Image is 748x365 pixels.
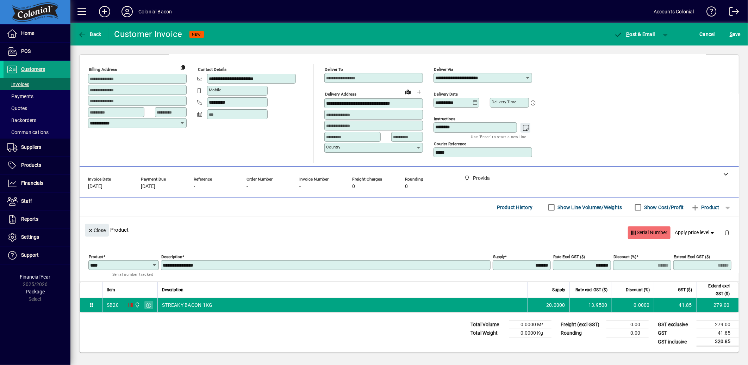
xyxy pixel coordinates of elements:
[613,254,636,259] mat-label: Discount (%)
[4,78,70,90] a: Invoices
[654,298,696,312] td: 41.85
[701,282,730,298] span: Extend excl GST ($)
[556,204,622,211] label: Show Line Volumes/Weights
[654,6,694,17] div: Accounts Colonial
[7,81,29,87] span: Invoices
[467,329,509,337] td: Total Weight
[141,184,155,189] span: [DATE]
[21,144,41,150] span: Suppliers
[209,87,221,92] mat-label: Mobile
[471,133,526,141] mat-hint: Use 'Enter' to start a new line
[497,202,533,213] span: Product History
[627,31,630,37] span: P
[4,126,70,138] a: Communications
[4,193,70,210] a: Staff
[494,201,536,214] button: Product History
[509,329,551,337] td: 0.0000 Kg
[192,32,201,37] span: NEW
[26,289,45,294] span: Package
[467,321,509,329] td: Total Volume
[575,286,607,294] span: Rate excl GST ($)
[4,211,70,228] a: Reports
[402,86,413,97] a: View on map
[4,247,70,264] a: Support
[7,129,49,135] span: Communications
[7,105,27,111] span: Quotes
[162,302,212,309] span: STREAKY BACON 1KG
[88,225,106,236] span: Close
[696,298,738,312] td: 279.00
[21,180,43,186] span: Financials
[718,224,735,241] button: Delete
[4,90,70,102] a: Payments
[7,93,33,99] span: Payments
[112,270,153,278] mat-hint: Serial number tracked
[80,217,739,243] div: Product
[718,229,735,236] app-page-header-button: Delete
[606,321,649,329] td: 0.00
[631,227,668,238] span: Serial Number
[509,321,551,329] td: 0.0000 M³
[701,1,717,24] a: Knowledge Base
[20,274,51,280] span: Financial Year
[697,337,739,346] td: 320.85
[493,254,505,259] mat-label: Supply
[730,31,733,37] span: S
[730,29,741,40] span: ave
[697,321,739,329] td: 279.00
[552,286,565,294] span: Supply
[700,29,715,40] span: Cancel
[78,31,101,37] span: Back
[4,139,70,156] a: Suppliers
[614,31,655,37] span: ost & Email
[7,117,36,123] span: Backorders
[116,5,138,18] button: Profile
[691,202,719,213] span: Product
[4,114,70,126] a: Backorders
[643,204,684,211] label: Show Cost/Profit
[247,184,248,189] span: -
[138,6,172,17] div: Colonial Bacon
[697,329,739,337] td: 41.85
[89,254,103,259] mat-label: Product
[434,92,458,97] mat-label: Delivery date
[612,298,654,312] td: 0.0000
[724,1,739,24] a: Logout
[654,321,697,329] td: GST exclusive
[93,5,116,18] button: Add
[70,28,109,41] app-page-header-button: Back
[299,184,301,189] span: -
[177,62,188,73] button: Copy to Delivery address
[76,28,103,41] button: Back
[194,184,195,189] span: -
[83,227,111,233] app-page-header-button: Close
[114,29,182,40] div: Customer Invoice
[326,145,340,150] mat-label: Country
[678,286,692,294] span: GST ($)
[698,28,717,41] button: Cancel
[21,162,41,168] span: Products
[413,86,425,98] button: Choose address
[405,184,408,189] span: 0
[675,229,716,236] span: Apply price level
[4,229,70,246] a: Settings
[4,157,70,174] a: Products
[553,254,585,259] mat-label: Rate excl GST ($)
[654,329,697,337] td: GST
[21,252,39,258] span: Support
[4,175,70,192] a: Financials
[654,337,697,346] td: GST inclusive
[352,184,355,189] span: 0
[21,30,34,36] span: Home
[672,226,719,239] button: Apply price level
[4,25,70,42] a: Home
[611,28,659,41] button: Post & Email
[133,301,141,309] span: Provida
[21,216,38,222] span: Reports
[606,329,649,337] td: 0.00
[161,254,182,259] mat-label: Description
[85,224,109,237] button: Close
[107,302,119,309] div: SB20
[574,302,607,309] div: 13.9500
[4,102,70,114] a: Quotes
